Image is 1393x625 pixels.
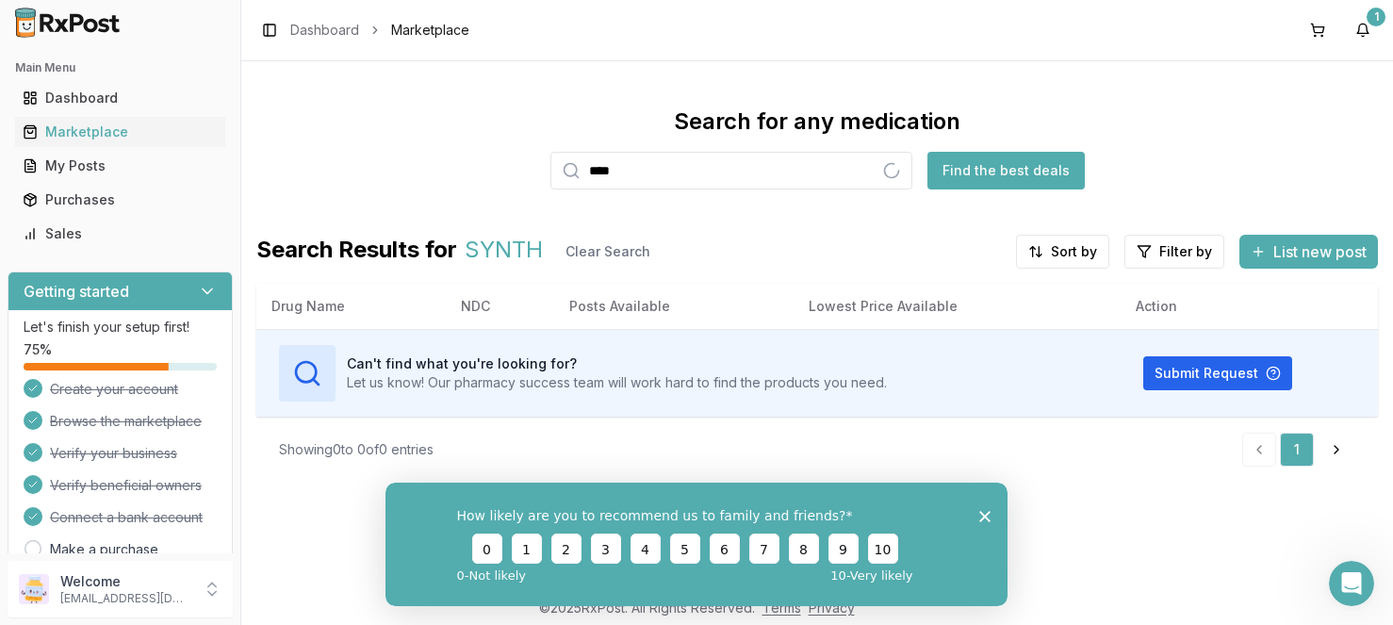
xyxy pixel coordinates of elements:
a: Sales [15,217,225,251]
th: Drug Name [256,284,446,329]
nav: pagination [1242,433,1355,467]
a: Go to next page [1318,433,1355,467]
button: Sort by [1016,235,1109,269]
th: Lowest Price Available [794,284,1121,329]
a: My Posts [15,149,225,183]
button: List new post [1239,235,1378,269]
div: My Posts [23,156,218,175]
h3: Getting started [24,280,129,303]
p: Let's finish your setup first! [24,318,217,337]
span: Verify your business [50,444,177,463]
a: Purchases [15,183,225,217]
iframe: Survey from RxPost [385,483,1008,606]
a: 1 [1280,433,1314,467]
button: My Posts [8,151,233,181]
div: Sales [23,224,218,243]
a: Dashboard [290,21,359,40]
button: Sales [8,219,233,249]
span: 75 % [24,340,52,359]
a: List new post [1239,244,1378,263]
span: Search Results for [256,235,457,269]
nav: breadcrumb [290,21,469,40]
button: Marketplace [8,117,233,147]
div: Search for any medication [674,107,960,137]
button: Clear Search [550,235,665,269]
button: Find the best deals [927,152,1085,189]
button: 1 [1348,15,1378,45]
a: Privacy [809,600,855,616]
button: Filter by [1124,235,1224,269]
th: Posts Available [554,284,794,329]
span: Create your account [50,380,178,399]
span: Browse the marketplace [50,412,202,431]
span: List new post [1273,240,1367,263]
img: RxPost Logo [8,8,128,38]
button: Purchases [8,185,233,215]
img: User avatar [19,574,49,604]
div: Showing 0 to 0 of 0 entries [279,440,434,459]
p: Welcome [60,572,191,591]
p: Let us know! Our pharmacy success team will work hard to find the products you need. [347,373,887,392]
a: Marketplace [15,115,225,149]
a: Make a purchase [50,540,158,559]
th: NDC [446,284,554,329]
a: Terms [762,600,801,616]
span: Connect a bank account [50,508,203,527]
span: SYNTH [465,235,543,269]
span: Marketplace [391,21,469,40]
span: Filter by [1159,242,1212,261]
th: Action [1121,284,1378,329]
div: Purchases [23,190,218,209]
span: Verify beneficial owners [50,476,202,495]
div: 1 [1367,8,1385,26]
span: Sort by [1051,242,1097,261]
button: Submit Request [1143,356,1292,390]
p: [EMAIL_ADDRESS][DOMAIN_NAME] [60,591,191,606]
h2: Main Menu [15,60,225,75]
iframe: Intercom live chat [1329,561,1374,606]
a: Dashboard [15,81,225,115]
div: Dashboard [23,89,218,107]
h3: Can't find what you're looking for? [347,354,887,373]
div: Marketplace [23,123,218,141]
button: Dashboard [8,83,233,113]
